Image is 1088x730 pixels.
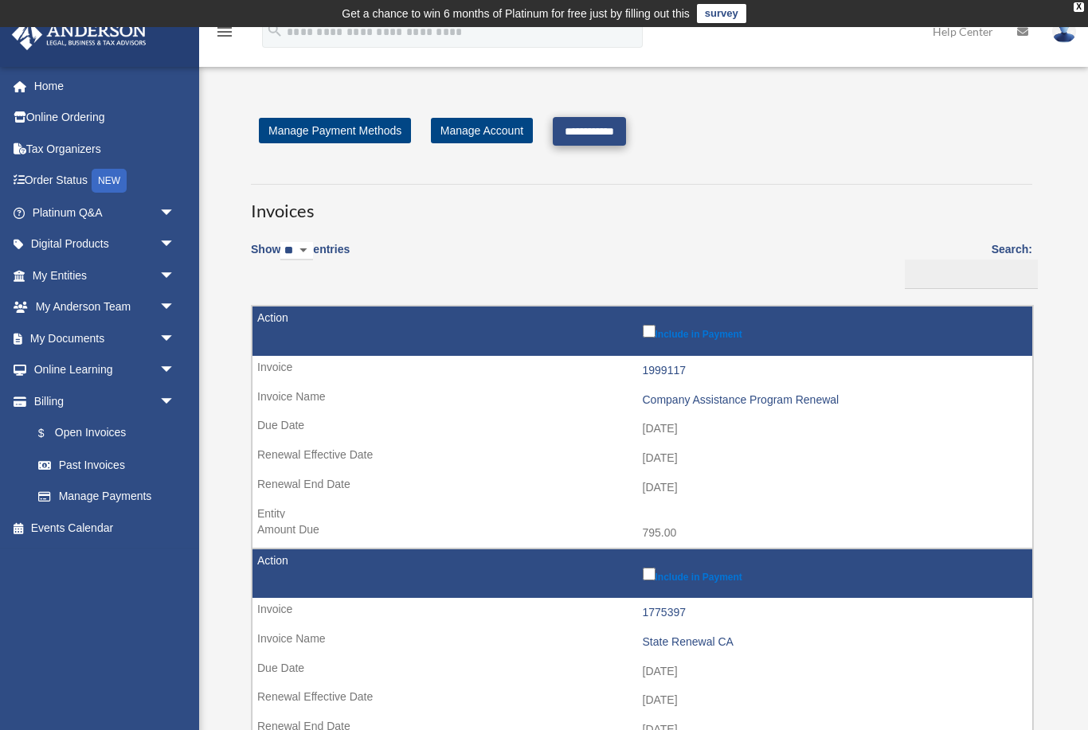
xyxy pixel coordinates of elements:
a: My Anderson Teamarrow_drop_down [11,291,199,323]
input: Include in Payment [643,568,656,580]
a: Events Calendar [11,512,199,544]
a: 1999117 [643,364,687,377]
td: 795.00 [252,518,1032,548]
span: arrow_drop_down [159,291,191,324]
label: Search: [899,240,1032,289]
img: User Pic [1052,20,1076,43]
i: menu [215,22,234,41]
a: 1775397 [643,606,687,619]
td: [DATE] [252,657,1032,687]
a: Manage Account [431,118,533,143]
label: Include in Payment [643,322,1025,340]
a: Online Learningarrow_drop_down [11,354,199,386]
a: Manage Payments [22,481,191,513]
a: Platinum Q&Aarrow_drop_down [11,197,199,228]
td: [DATE] [252,473,1032,503]
span: arrow_drop_down [159,322,191,355]
td: [DATE] [252,414,1032,444]
span: arrow_drop_down [159,197,191,229]
span: $ [47,424,55,443]
input: Include in Payment [643,325,656,338]
a: Tax Organizers [11,133,199,165]
a: menu [215,28,234,41]
a: Digital Productsarrow_drop_down [11,228,199,260]
a: $Open Invoices [22,417,183,450]
a: Past Invoices [22,449,191,481]
a: Manage Payment Methods [259,118,411,143]
div: close [1074,2,1084,12]
a: Billingarrow_drop_down [11,385,191,417]
input: Search: [905,260,1038,290]
td: [DATE] [252,443,1032,474]
h3: Invoices [251,184,1032,224]
div: State Renewal CA [643,635,1025,649]
label: Show entries [251,240,350,276]
div: Company Assistance Program Renewal [643,393,1025,407]
img: Anderson Advisors Platinum Portal [7,19,151,50]
a: Order StatusNEW [11,165,199,197]
div: NEW [92,169,127,193]
a: Online Ordering [11,102,199,134]
label: Include in Payment [643,564,1025,583]
a: My Entitiesarrow_drop_down [11,260,199,291]
span: arrow_drop_down [159,354,191,387]
a: survey [697,4,746,23]
i: search [266,21,284,39]
a: My Documentsarrow_drop_down [11,322,199,354]
span: arrow_drop_down [159,260,191,292]
div: Get a chance to win 6 months of Platinum for free just by filling out this [342,4,690,23]
select: Showentries [280,242,313,260]
span: arrow_drop_down [159,385,191,418]
span: arrow_drop_down [159,228,191,261]
td: [DATE] [252,685,1032,716]
a: Home [11,70,199,102]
